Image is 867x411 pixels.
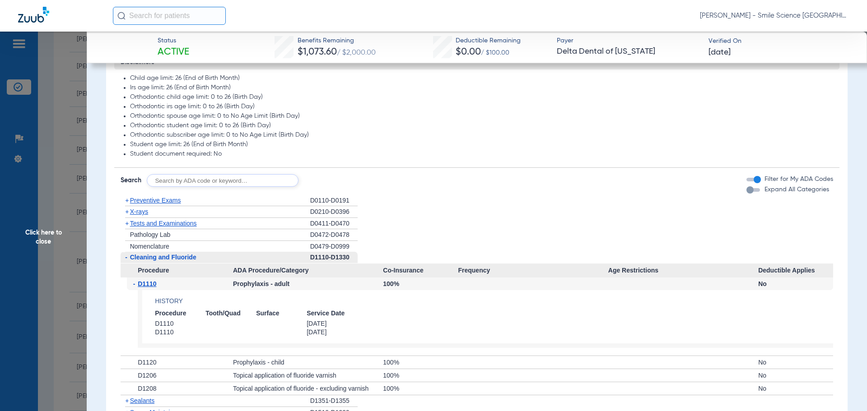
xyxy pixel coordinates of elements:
[758,382,833,395] div: No
[310,252,358,263] div: D1110-D1330
[147,174,298,187] input: Search by ADA code or keyword…
[138,372,156,379] span: D1206
[383,356,458,369] div: 100%
[130,231,171,238] span: Pathology Lab
[456,47,481,57] span: $0.00
[125,197,129,204] span: +
[310,206,358,218] div: D0210-D0396
[307,319,357,328] span: [DATE]
[130,74,834,83] li: Child age limit: 26 (End of Birth Month)
[822,368,867,411] iframe: Chat Widget
[456,36,521,46] span: Deductible Remaining
[233,369,383,382] div: Topical application of fluoride varnish
[481,50,509,56] span: / $100.00
[383,277,458,290] div: 100%
[307,328,357,337] span: [DATE]
[18,7,49,23] img: Zuub Logo
[155,319,205,328] span: D1110
[205,309,256,318] span: Tooth/Quad
[310,395,358,407] div: D1351-D1355
[758,277,833,290] div: No
[758,369,833,382] div: No
[125,397,129,404] span: +
[117,12,126,20] img: Search Icon
[125,220,129,227] span: +
[130,141,834,149] li: Student age limit: 26 (End of Birth Month)
[233,277,383,290] div: Prophylaxis - adult
[709,37,853,46] span: Verified On
[709,47,731,58] span: [DATE]
[458,263,608,278] span: Frequency
[130,254,196,261] span: Cleaning and Fluoride
[155,328,205,337] span: D1110
[155,309,205,318] span: Procedure
[130,220,197,227] span: Tests and Examinations
[130,112,834,120] li: Orthodontic spouse age limit: 0 to No Age Limit (Birth Day)
[608,263,758,278] span: Age Restrictions
[233,263,383,278] span: ADA Procedure/Category
[130,397,154,404] span: Sealants
[337,49,376,56] span: / $2,000.00
[113,7,226,25] input: Search for patients
[758,263,833,278] span: Deductible Applies
[130,122,834,130] li: Orthodontic student age limit: 0 to 26 (Birth Day)
[130,103,834,111] li: Orthodontic irs age limit: 0 to 26 (Birth Day)
[130,197,181,204] span: Preventive Exams
[383,369,458,382] div: 100%
[130,243,169,250] span: Nomenclature
[298,47,337,57] span: $1,073.60
[233,382,383,395] div: Topical application of fluoride - excluding varnish
[121,176,141,185] span: Search
[133,277,138,290] span: -
[121,263,233,278] span: Procedure
[130,150,834,158] li: Student document required: No
[764,186,829,193] span: Expand All Categories
[130,84,834,92] li: Irs age limit: 26 (End of Birth Month)
[758,356,833,369] div: No
[557,36,701,46] span: Payer
[155,296,833,306] h4: History
[310,195,358,207] div: D0110-D0191
[125,254,127,261] span: -
[310,218,358,230] div: D0411-D0470
[130,208,148,215] span: X-rays
[700,11,849,20] span: [PERSON_NAME] - Smile Science [GEOGRAPHIC_DATA]
[130,93,834,102] li: Orthodontic child age limit: 0 to 26 (Birth Day)
[158,46,189,59] span: Active
[138,385,156,392] span: D1208
[233,356,383,369] div: Prophylaxis - child
[125,208,129,215] span: +
[557,46,701,57] span: Delta Dental of [US_STATE]
[310,241,358,252] div: D0479-D0999
[256,309,307,318] span: Surface
[307,309,357,318] span: Service Date
[383,263,458,278] span: Co-Insurance
[138,359,156,366] span: D1120
[310,229,358,241] div: D0472-D0478
[763,175,833,184] label: Filter for My ADA Codes
[298,36,376,46] span: Benefits Remaining
[158,36,189,46] span: Status
[138,280,156,287] span: D1110
[383,382,458,395] div: 100%
[130,131,834,139] li: Orthodontic subscriber age limit: 0 to No Age Limit (Birth Day)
